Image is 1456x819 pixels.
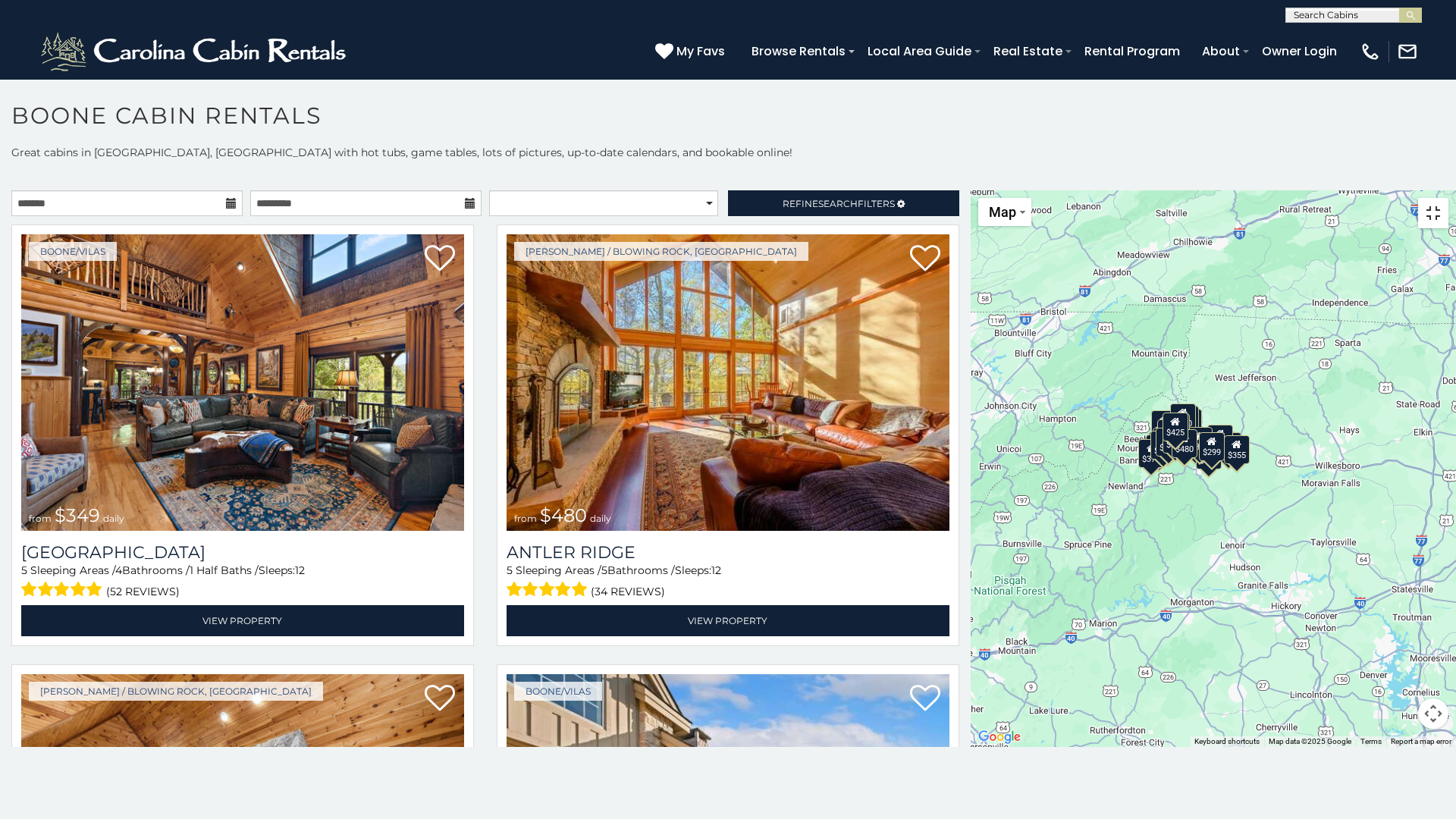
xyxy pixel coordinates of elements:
[1360,737,1382,745] a: Terms (opens in new tab)
[21,542,464,563] h3: Diamond Creek Lodge
[1156,428,1181,457] div: $395
[29,513,52,524] span: from
[1194,736,1260,747] button: Keyboard shortcuts
[514,682,602,701] a: Boone/Vilas
[38,29,353,74] img: White-1-2.png
[989,204,1016,220] span: Map
[21,542,464,563] a: [GEOGRAPHIC_DATA]
[103,513,124,524] span: daily
[601,563,607,577] span: 5
[514,242,808,261] a: [PERSON_NAME] / Blowing Rock, [GEOGRAPHIC_DATA]
[974,727,1025,747] img: Google
[507,542,949,563] a: Antler Ridge
[783,198,895,209] span: Refine Filters
[21,563,464,601] div: Sleeping Areas / Bathrooms / Sleeps:
[21,605,464,636] a: View Property
[1224,435,1250,464] div: $355
[974,727,1025,747] a: Open this area in Google Maps (opens a new window)
[55,504,100,526] span: $349
[21,563,27,577] span: 5
[1207,425,1233,453] div: $930
[1170,403,1196,432] div: $320
[1151,410,1177,439] div: $635
[115,563,122,577] span: 4
[425,683,455,715] a: Add to favorites
[978,198,1031,226] button: Change map style
[860,38,979,64] a: Local Area Guide
[1269,737,1351,745] span: Map data ©2025 Google
[29,242,117,261] a: Boone/Vilas
[1397,41,1418,62] img: mail-regular-white.png
[1360,41,1381,62] img: phone-regular-white.png
[1173,406,1199,435] div: $255
[1194,38,1247,64] a: About
[514,513,537,524] span: from
[1163,413,1188,441] div: $425
[507,234,949,531] img: Antler Ridge
[106,582,180,601] span: (52 reviews)
[507,234,949,531] a: Antler Ridge from $480 daily
[1418,198,1448,228] button: Toggle fullscreen view
[676,42,725,61] span: My Favs
[425,243,455,275] a: Add to favorites
[1199,432,1225,461] div: $299
[1418,698,1448,729] button: Map camera controls
[29,682,323,701] a: [PERSON_NAME] / Blowing Rock, [GEOGRAPHIC_DATA]
[507,605,949,636] a: View Property
[295,563,305,577] span: 12
[744,38,853,64] a: Browse Rentals
[728,190,959,216] a: RefineSearchFilters
[21,234,464,531] a: Diamond Creek Lodge from $349 daily
[910,243,940,275] a: Add to favorites
[818,198,858,209] span: Search
[655,42,729,61] a: My Favs
[507,563,513,577] span: 5
[1391,737,1451,745] a: Report a map error
[540,504,587,526] span: $480
[986,38,1070,64] a: Real Estate
[1077,38,1188,64] a: Rental Program
[507,563,949,601] div: Sleeping Areas / Bathrooms / Sleeps:
[590,513,611,524] span: daily
[711,563,721,577] span: 12
[21,234,464,531] img: Diamond Creek Lodge
[591,582,665,601] span: (34 reviews)
[1254,38,1345,64] a: Owner Login
[1187,427,1213,456] div: $380
[190,563,259,577] span: 1 Half Baths /
[1171,429,1197,458] div: $480
[1138,439,1164,468] div: $375
[1150,431,1175,460] div: $325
